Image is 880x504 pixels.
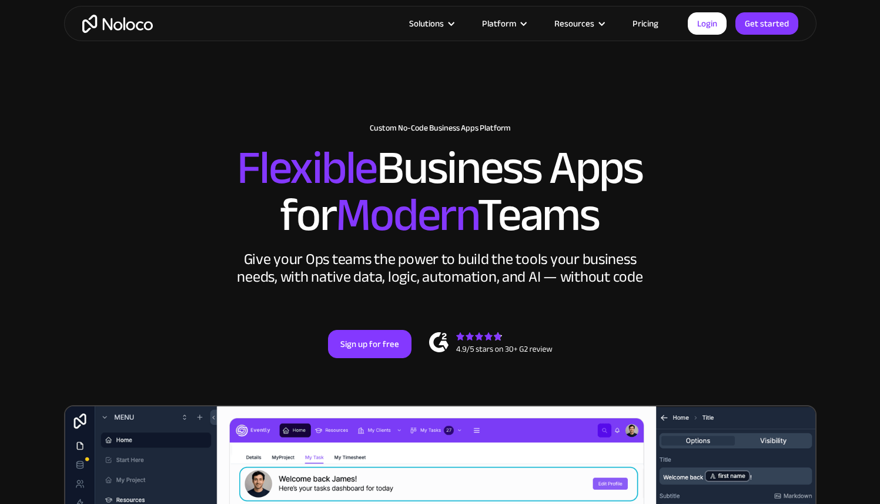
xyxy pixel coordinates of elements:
[328,330,411,358] a: Sign up for free
[482,16,516,31] div: Platform
[467,16,540,31] div: Platform
[735,12,798,35] a: Get started
[237,124,377,212] span: Flexible
[540,16,618,31] div: Resources
[76,145,805,239] h2: Business Apps for Teams
[235,251,646,286] div: Give your Ops teams the power to build the tools your business needs, with native data, logic, au...
[76,124,805,133] h1: Custom No-Code Business Apps Platform
[394,16,467,31] div: Solutions
[618,16,673,31] a: Pricing
[554,16,594,31] div: Resources
[336,171,477,259] span: Modern
[82,15,153,33] a: home
[409,16,444,31] div: Solutions
[688,12,727,35] a: Login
